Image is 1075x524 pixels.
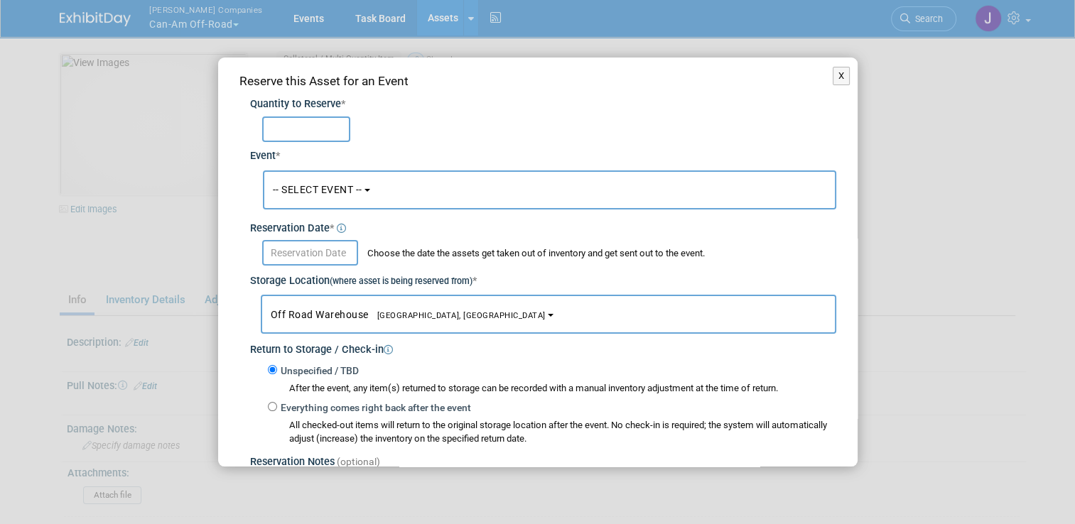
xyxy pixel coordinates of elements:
[369,311,546,320] span: [GEOGRAPHIC_DATA], [GEOGRAPHIC_DATA]
[271,309,546,320] span: Off Road Warehouse
[262,240,358,266] input: Reservation Date
[250,213,836,236] div: Reservation Date
[239,74,409,88] span: Reserve this Asset for an Event
[289,419,836,446] div: All checked-out items will return to the original storage location after the event. No check-in i...
[261,295,836,334] button: Off Road Warehouse[GEOGRAPHIC_DATA], [GEOGRAPHIC_DATA]
[337,456,380,467] span: (optional)
[250,142,836,164] div: Event
[250,97,836,112] div: Quantity to Reserve
[250,334,836,358] div: Return to Storage / Check-in
[250,456,335,468] span: Reservation Notes
[268,378,836,395] div: After the event, any item(s) returned to storage can be recorded with a manual inventory adjustme...
[833,67,850,85] button: X
[263,170,836,209] button: -- SELECT EVENT --
[360,248,705,258] span: Choose the date the assets get taken out of inventory and get sent out to the event.
[277,401,471,415] label: Everything comes right back after the event
[273,184,362,195] span: -- SELECT EVENT --
[330,276,472,286] small: (where asset is being reserved from)
[277,364,359,378] label: Unspecified / TBD
[250,266,836,289] div: Storage Location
